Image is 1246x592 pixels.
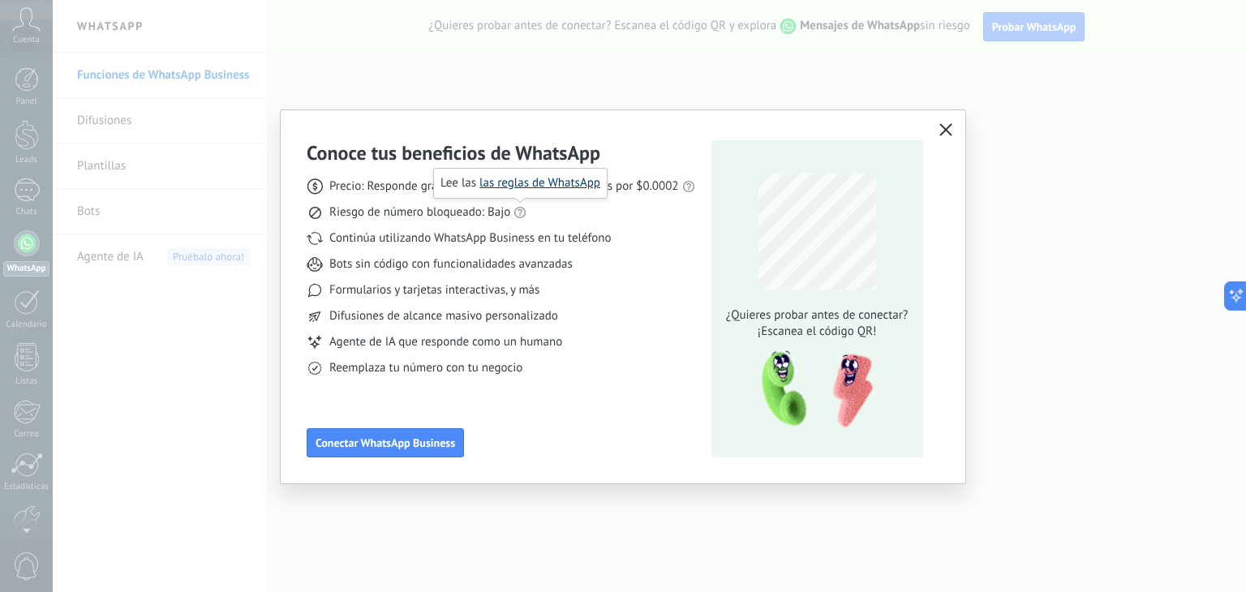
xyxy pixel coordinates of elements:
a: las reglas de WhatsApp [479,175,600,191]
button: Conectar WhatsApp Business [307,428,464,457]
span: ¿Quieres probar antes de conectar? [721,307,913,324]
span: Reemplaza tu número con tu negocio [329,360,522,376]
span: Lee las [440,175,600,191]
span: Agente de IA que responde como un humano [329,334,562,350]
span: Conectar WhatsApp Business [316,437,455,448]
span: Bots sin código con funcionalidades avanzadas [329,256,573,272]
span: Continúa utilizando WhatsApp Business en tu teléfono [329,230,611,247]
span: Precio: Responde gratis o inicia nuevas conversaciones por $0.0002 [329,178,679,195]
span: ¡Escanea el código QR! [721,324,913,340]
h3: Conoce tus beneficios de WhatsApp [307,140,600,165]
span: Riesgo de número bloqueado: Bajo [329,204,510,221]
span: Difusiones de alcance masivo personalizado [329,308,558,324]
img: qr-pic-1x.png [748,346,876,433]
span: Formularios y tarjetas interactivas, y más [329,282,539,298]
